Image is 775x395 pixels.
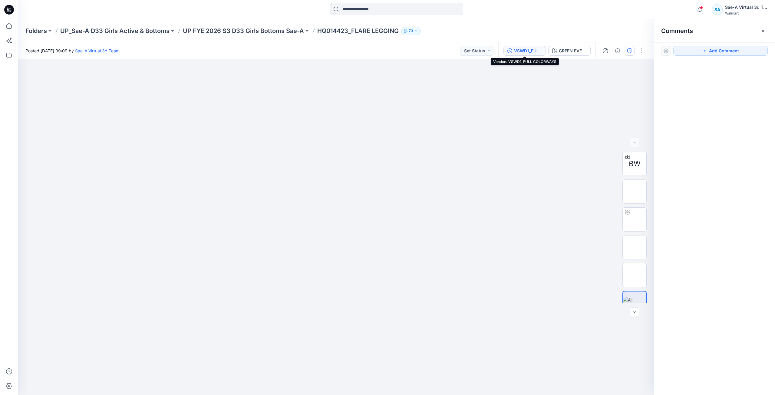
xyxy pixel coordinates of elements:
button: GREEN EVERGLADE [548,46,591,56]
a: Folders [25,27,47,35]
a: Sae-A Virtual 3d Team [75,48,120,53]
p: HQ014423_FLARE LEGGING [317,27,399,35]
button: 73 [401,27,421,35]
span: BW [629,158,641,169]
p: 73 [409,28,413,34]
div: Walmart [725,11,767,15]
img: All colorways [623,297,646,309]
span: Posted [DATE] 09:09 by [25,48,120,54]
button: VSWD1_FULL COLORWAYS [503,46,546,56]
div: Sae-A Virtual 3d Team [725,4,767,11]
img: Back Ghost [623,269,646,281]
button: Details [613,46,622,56]
div: VSWD1_FULL COLORWAYS [514,48,542,54]
div: GREEN EVERGLADE [559,48,587,54]
a: UP_Sae-A D33 Girls Active & Bottoms [60,27,170,35]
button: Add Comment [673,46,768,56]
a: UP FYE 2026 S3 D33 Girls Bottoms Sae-A [183,27,304,35]
h2: Comments [661,27,693,35]
div: SA [712,4,723,15]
